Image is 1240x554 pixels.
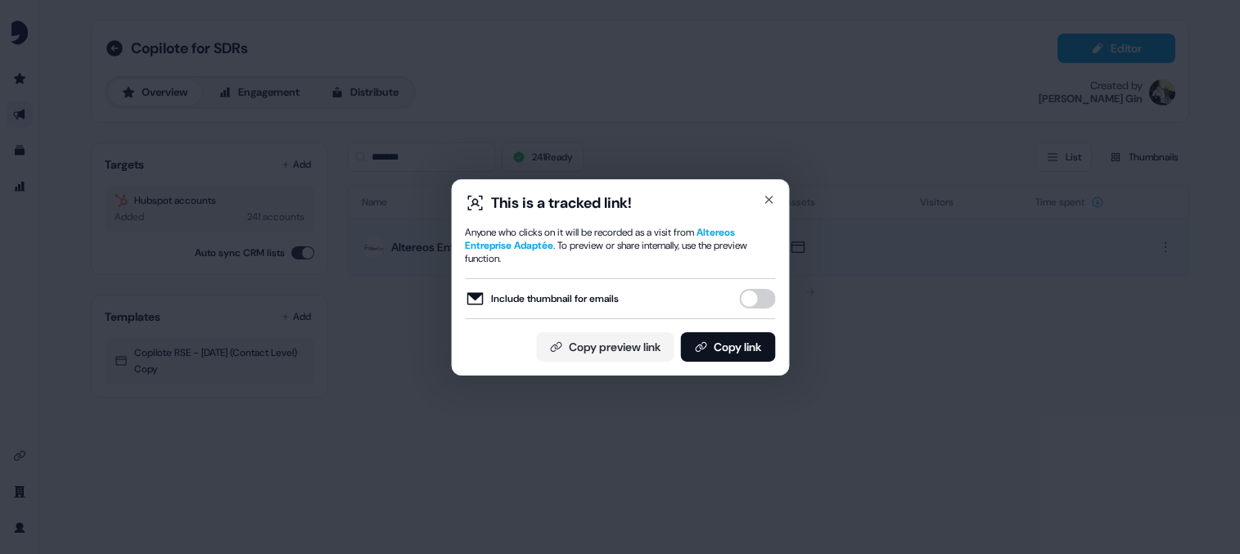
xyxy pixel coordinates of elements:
div: This is a tracked link! [491,193,632,213]
span: Altereos Entreprise Adaptée [465,226,735,252]
button: Copy preview link [536,332,674,362]
button: Copy link [680,332,775,362]
label: Include thumbnail for emails [465,289,619,309]
div: Anyone who clicks on it will be recorded as a visit from . To preview or share internally, use th... [465,226,775,265]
